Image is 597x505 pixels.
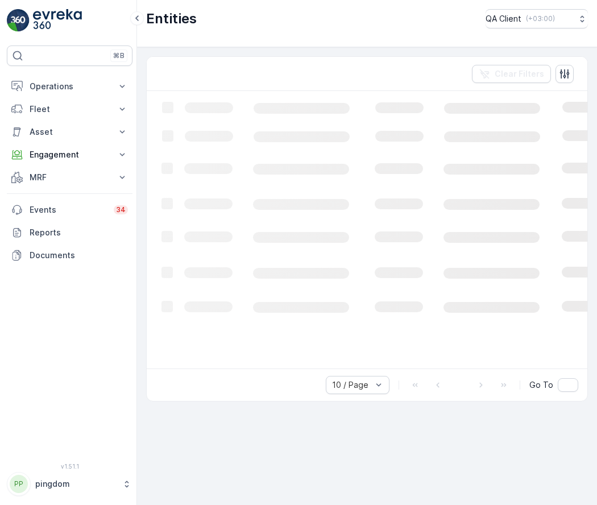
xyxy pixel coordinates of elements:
p: Engagement [30,149,110,160]
button: Asset [7,121,132,143]
a: Documents [7,244,132,267]
p: MRF [30,172,110,183]
p: Clear Filters [495,68,544,80]
img: logo_light-DOdMpM7g.png [33,9,82,32]
p: Asset [30,126,110,138]
button: Fleet [7,98,132,121]
button: Engagement [7,143,132,166]
button: Operations [7,75,132,98]
p: Events [30,204,107,216]
p: Documents [30,250,128,261]
button: MRF [7,166,132,189]
span: v 1.51.1 [7,463,132,470]
p: Entities [146,10,197,28]
p: 34 [116,205,126,214]
p: Reports [30,227,128,238]
p: QA Client [486,13,521,24]
a: Events34 [7,198,132,221]
button: QA Client(+03:00) [486,9,588,28]
p: pingdom [35,478,117,490]
img: logo [7,9,30,32]
p: ⌘B [113,51,125,60]
p: ( +03:00 ) [526,14,555,23]
span: Go To [529,379,553,391]
a: Reports [7,221,132,244]
p: Fleet [30,104,110,115]
button: PPpingdom [7,472,132,496]
div: PP [10,475,28,493]
p: Operations [30,81,110,92]
button: Clear Filters [472,65,551,83]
